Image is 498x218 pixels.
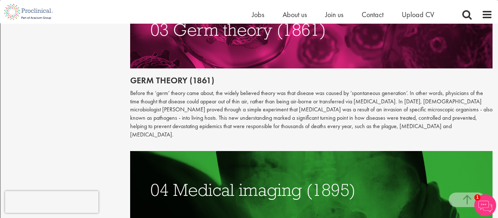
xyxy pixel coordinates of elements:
img: Chatbot [474,194,496,216]
div: Sign out [3,50,495,56]
div: Delete [3,37,495,43]
a: Contact [362,10,384,19]
div: Options [3,43,495,50]
div: Home [3,3,152,9]
a: About us [283,10,307,19]
span: 1 [474,194,481,201]
div: Move To ... [3,30,495,37]
div: Sort A > Z [3,17,495,24]
div: Sort New > Old [3,24,495,30]
a: Jobs [252,10,264,19]
a: Join us [325,10,343,19]
a: Upload CV [402,10,434,19]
